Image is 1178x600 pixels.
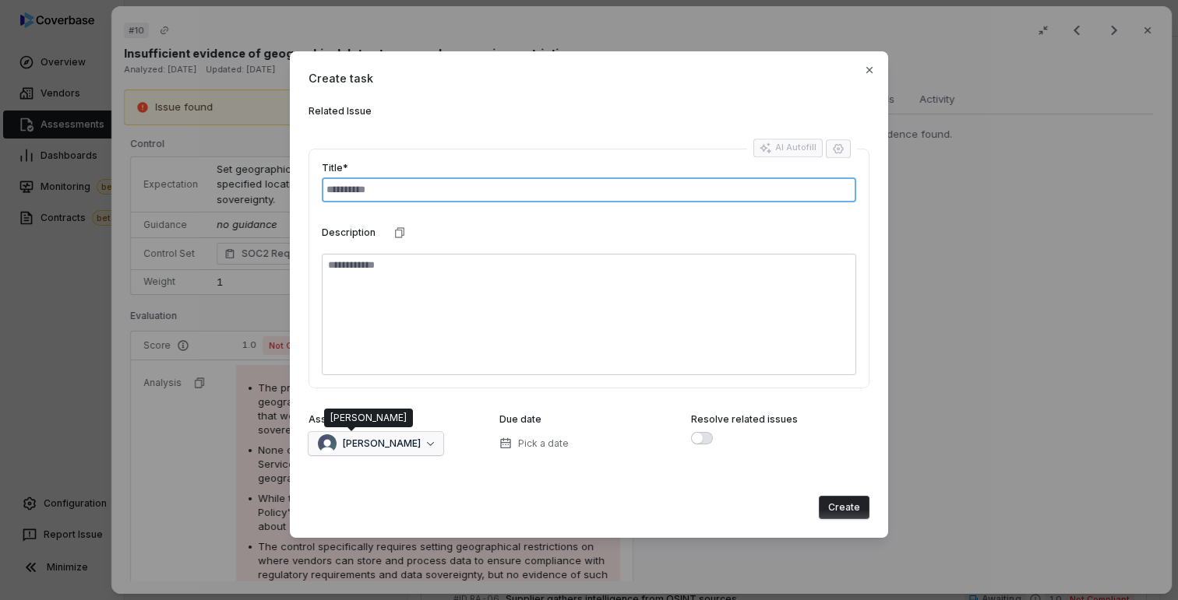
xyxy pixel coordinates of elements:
label: Description [322,226,376,239]
button: Create [819,496,869,519]
span: [PERSON_NAME] [343,437,421,450]
label: Title* [322,162,348,174]
span: Pick a date [518,437,569,450]
label: Due date [499,413,541,426]
button: Pick a date [495,427,573,460]
span: Resolve related issues [691,413,798,425]
div: [PERSON_NAME] [330,412,407,424]
label: Related Issue [309,105,869,118]
span: Create task [309,70,869,86]
img: Brian Ball avatar [318,434,337,453]
label: Assigned to [309,413,365,426]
